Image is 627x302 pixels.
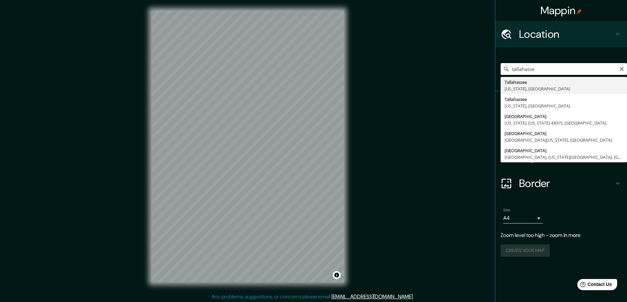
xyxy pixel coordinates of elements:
p: Any problems, suggestions, or concerns please email . [211,293,414,301]
button: Toggle attribution [333,271,341,279]
label: Size [503,207,510,213]
div: [GEOGRAPHIC_DATA] [505,113,623,120]
div: [US_STATE], [GEOGRAPHIC_DATA] [505,103,623,109]
div: [GEOGRAPHIC_DATA] [505,130,623,137]
img: pin-icon.png [577,9,582,14]
canvas: Map [151,11,344,282]
div: [GEOGRAPHIC_DATA] [505,147,623,154]
div: Location [495,21,627,47]
input: Pick your city or area [501,63,627,75]
div: [GEOGRAPHIC_DATA], [US_STATE][GEOGRAPHIC_DATA], [GEOGRAPHIC_DATA] [505,154,623,160]
h4: Location [519,28,614,41]
iframe: Help widget launcher [568,276,620,295]
div: [US_STATE], [GEOGRAPHIC_DATA] [505,85,623,92]
h4: Layout [519,151,614,164]
div: [GEOGRAPHIC_DATA][US_STATE], [GEOGRAPHIC_DATA] [505,137,623,143]
a: [EMAIL_ADDRESS][DOMAIN_NAME] [331,293,413,300]
p: Zoom level too high - zoom in more [501,231,622,239]
div: A4 [503,213,543,223]
div: Style [495,118,627,144]
div: Layout [495,144,627,170]
h4: Mappin [540,4,582,17]
div: Tallahassee [505,96,623,103]
div: Pins [495,91,627,118]
h4: Border [519,177,614,190]
button: Clear [619,65,624,72]
div: Border [495,170,627,197]
div: . [415,293,416,301]
div: [US_STATE], [US_STATE] 43015, [GEOGRAPHIC_DATA] [505,120,623,126]
div: Tallahassee [505,79,623,85]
